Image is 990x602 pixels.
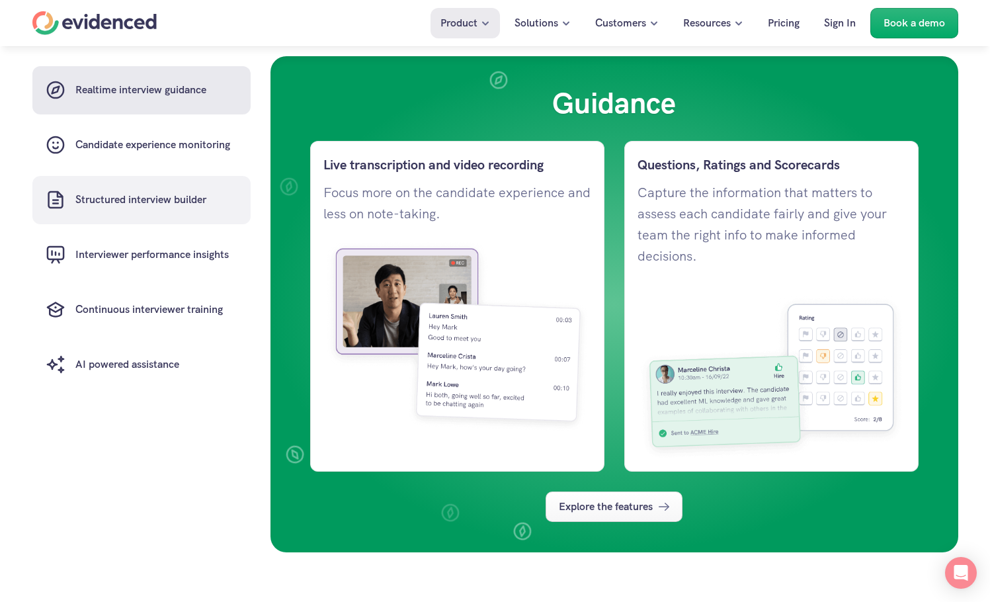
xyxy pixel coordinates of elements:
p: Solutions [515,15,558,32]
p: Book a demo [884,15,945,32]
a: Book a demo [870,8,958,38]
h6: Continuous interviewer training [75,302,223,319]
p: Customers [595,15,646,32]
a: Interviewer performance insights [32,231,251,279]
a: Home [32,11,157,35]
h6: Realtime interview guidance [75,82,206,99]
h6: AI powered assistance [75,357,179,374]
a: Sign In [814,8,866,38]
p: Product [440,15,477,32]
p: Resources [683,15,731,32]
div: Open Intercom Messenger [945,557,977,589]
p: Explore the features [559,498,653,515]
a: Candidate experience monitoring [32,121,251,169]
a: AI powered assistance [32,341,251,389]
a: Continuous interviewer training [32,286,251,334]
a: Explore the features [546,492,682,522]
a: Structured interview builder [32,176,251,224]
p: Sign In [824,15,856,32]
a: Realtime interview guidance [32,66,251,114]
h6: Candidate experience monitoring [75,137,230,154]
a: Pricing [758,8,809,38]
h6: Structured interview builder [75,192,206,209]
p: Pricing [768,15,800,32]
h6: Interviewer performance insights [75,247,229,264]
